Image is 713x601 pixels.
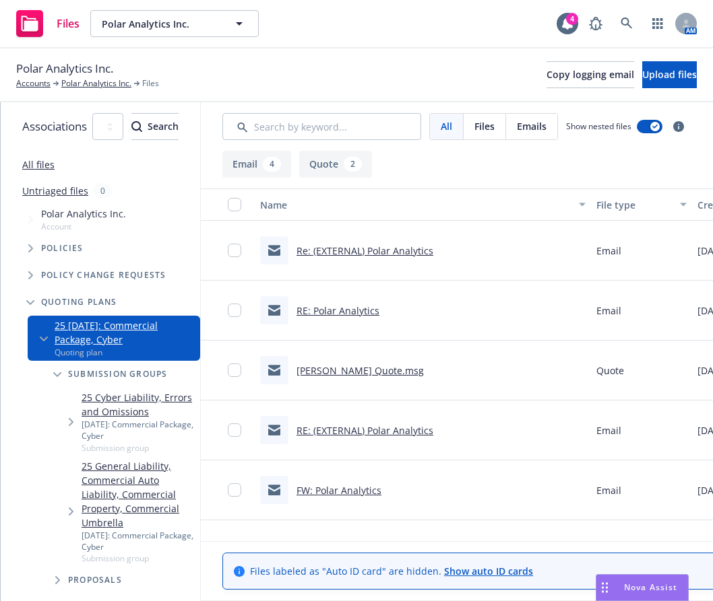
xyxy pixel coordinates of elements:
button: Upload files [642,61,697,88]
span: Submission group [82,553,195,564]
a: Re: (EXTERNAL) Polar Analytics [297,244,433,257]
button: Name [255,188,591,221]
a: Untriaged files [22,184,88,198]
span: Account [41,221,126,232]
a: 25 Cyber Liability, Errors and Omissions [82,390,195,419]
span: Polar Analytics Inc. [102,17,218,31]
span: Email [596,423,621,437]
a: Search [613,10,640,37]
button: Nova Assist [596,574,689,601]
span: Files [57,18,80,29]
span: Submission group [82,442,195,454]
div: Name [260,198,571,212]
span: Policy change requests [41,271,166,279]
button: Copy logging email [547,61,634,88]
button: Email [222,151,291,178]
a: 25 [DATE]: Commercial Package, Cyber [55,318,195,347]
button: Polar Analytics Inc. [90,10,259,37]
a: Switch app [644,10,671,37]
span: Files labeled as "Auto ID card" are hidden. [250,564,533,578]
div: [DATE]: Commercial Package, Cyber [82,530,195,553]
div: 0 [94,183,112,199]
a: [PERSON_NAME] Quote.msg [297,364,424,377]
div: Search [131,114,179,139]
a: Show auto ID cards [444,565,533,577]
span: Proposals [68,576,122,584]
input: Select all [228,198,241,211]
span: Email [596,304,621,318]
span: Submission groups [68,370,167,378]
div: 4 [263,157,281,172]
a: FW: Polar Analytics [297,484,381,497]
a: Accounts [16,77,51,90]
span: Quoting plan [55,347,195,358]
span: Files [474,119,495,133]
a: Files [11,5,85,42]
span: Email [596,483,621,497]
svg: Search [131,121,142,132]
span: Nova Assist [624,581,677,593]
span: Show nested files [566,120,631,132]
a: Report a Bug [582,10,609,37]
span: Files [142,77,159,90]
a: 25 General Liability, Commercial Auto Liability, Commercial Property, Commercial Umbrella [82,459,195,530]
a: RE: (EXTERNAL) Polar Analytics [297,424,433,437]
span: Quoting plans [41,298,117,306]
div: File type [596,198,672,212]
span: Associations [22,118,87,135]
input: Search by keyword... [222,113,421,140]
span: Quote [596,363,624,378]
input: Toggle Row Selected [228,423,241,437]
a: RE: Polar Analytics [297,304,379,317]
button: SearchSearch [131,113,179,140]
div: Drag to move [596,575,613,600]
div: [DATE]: Commercial Package, Cyber [82,419,195,441]
input: Toggle Row Selected [228,244,241,257]
span: Policies [41,244,84,252]
input: Toggle Row Selected [228,304,241,317]
span: Polar Analytics Inc. [16,60,113,77]
span: Email [596,244,621,258]
a: All files [22,158,55,171]
span: Copy logging email [547,68,634,81]
div: 2 [344,157,362,172]
span: Polar Analytics Inc. [41,207,126,221]
a: Polar Analytics Inc. [61,77,131,90]
button: Quote [299,151,372,178]
span: Upload files [642,68,697,81]
button: File type [591,188,692,221]
input: Toggle Row Selected [228,483,241,497]
div: 4 [566,13,578,25]
span: All [441,119,452,133]
span: Emails [517,119,547,133]
input: Toggle Row Selected [228,363,241,377]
